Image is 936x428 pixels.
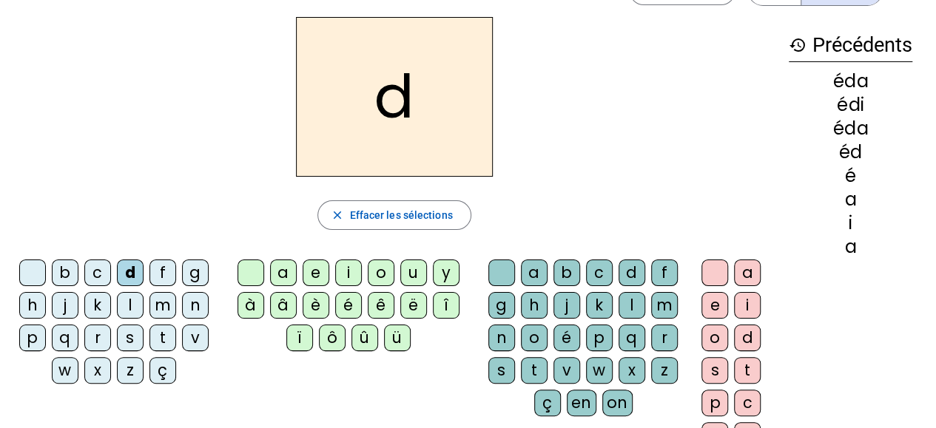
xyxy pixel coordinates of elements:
[270,292,297,319] div: â
[567,390,596,416] div: en
[534,390,561,416] div: ç
[368,292,394,319] div: ê
[734,390,761,416] div: c
[701,325,728,351] div: o
[19,292,46,319] div: h
[335,292,362,319] div: é
[586,357,613,384] div: w
[734,357,761,384] div: t
[351,325,378,351] div: û
[270,259,297,286] div: a
[303,292,329,319] div: è
[651,357,678,384] div: z
[521,357,548,384] div: t
[330,208,343,222] mat-icon: close
[84,292,111,319] div: k
[149,357,176,384] div: ç
[84,259,111,286] div: c
[734,325,761,351] div: d
[349,206,452,224] span: Effacer les sélections
[521,325,548,351] div: o
[238,292,264,319] div: à
[586,292,613,319] div: k
[734,292,761,319] div: i
[84,325,111,351] div: r
[553,325,580,351] div: é
[149,259,176,286] div: f
[651,292,678,319] div: m
[400,292,427,319] div: ë
[286,325,313,351] div: ï
[651,325,678,351] div: r
[335,259,362,286] div: i
[789,214,912,232] div: i
[586,259,613,286] div: c
[521,259,548,286] div: a
[488,292,515,319] div: g
[317,200,471,230] button: Effacer les sélections
[368,259,394,286] div: o
[789,96,912,114] div: édi
[701,357,728,384] div: s
[400,259,427,286] div: u
[182,292,209,319] div: n
[701,292,728,319] div: e
[619,259,645,286] div: d
[149,292,176,319] div: m
[182,259,209,286] div: g
[619,292,645,319] div: l
[488,357,515,384] div: s
[149,325,176,351] div: t
[521,292,548,319] div: h
[303,259,329,286] div: e
[701,390,728,416] div: p
[52,357,78,384] div: w
[789,167,912,185] div: é
[651,259,678,286] div: f
[117,357,144,384] div: z
[117,325,144,351] div: s
[789,36,807,54] mat-icon: history
[52,292,78,319] div: j
[433,259,459,286] div: y
[384,325,411,351] div: ü
[19,325,46,351] div: p
[433,292,459,319] div: î
[789,238,912,256] div: a
[296,17,493,177] h2: d
[789,191,912,208] div: a
[789,29,912,62] h3: Précédents
[117,292,144,319] div: l
[553,292,580,319] div: j
[789,72,912,90] div: éda
[117,259,144,286] div: d
[789,143,912,161] div: éd
[488,325,515,351] div: n
[789,120,912,137] div: éda
[319,325,346,351] div: ô
[602,390,633,416] div: on
[586,325,613,351] div: p
[619,357,645,384] div: x
[734,259,761,286] div: a
[52,325,78,351] div: q
[619,325,645,351] div: q
[553,357,580,384] div: v
[553,259,580,286] div: b
[182,325,209,351] div: v
[52,259,78,286] div: b
[84,357,111,384] div: x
